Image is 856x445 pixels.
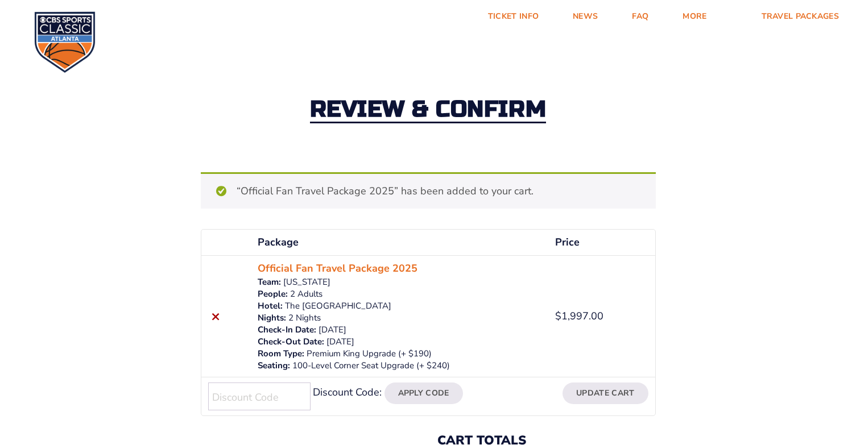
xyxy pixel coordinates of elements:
img: CBS Sports Classic [34,11,96,73]
p: 2 Nights [258,312,541,324]
dt: Nights: [258,312,286,324]
button: Update cart [563,382,648,404]
bdi: 1,997.00 [555,309,603,323]
button: Apply Code [384,382,463,404]
p: [US_STATE] [258,276,541,288]
dt: People: [258,288,288,300]
th: Price [548,230,655,255]
dt: Hotel: [258,300,283,312]
dt: Seating: [258,360,290,372]
dt: Room Type: [258,348,304,360]
h2: Review & Confirm [310,98,547,123]
p: [DATE] [258,324,541,336]
input: Discount Code [208,382,311,410]
label: Discount Code: [313,385,382,399]
dt: Team: [258,276,281,288]
a: Official Fan Travel Package 2025 [258,261,417,276]
p: 2 Adults [258,288,541,300]
p: Premium King Upgrade (+ $190) [258,348,541,360]
dt: Check-In Date: [258,324,316,336]
span: $ [555,309,561,323]
dt: Check-Out Date: [258,336,324,348]
p: The [GEOGRAPHIC_DATA] [258,300,541,312]
th: Package [251,230,548,255]
a: Remove this item [208,309,224,324]
div: “Official Fan Travel Package 2025” has been added to your cart. [201,172,656,209]
p: 100-Level Corner Seat Upgrade (+ $240) [258,360,541,372]
p: [DATE] [258,336,541,348]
